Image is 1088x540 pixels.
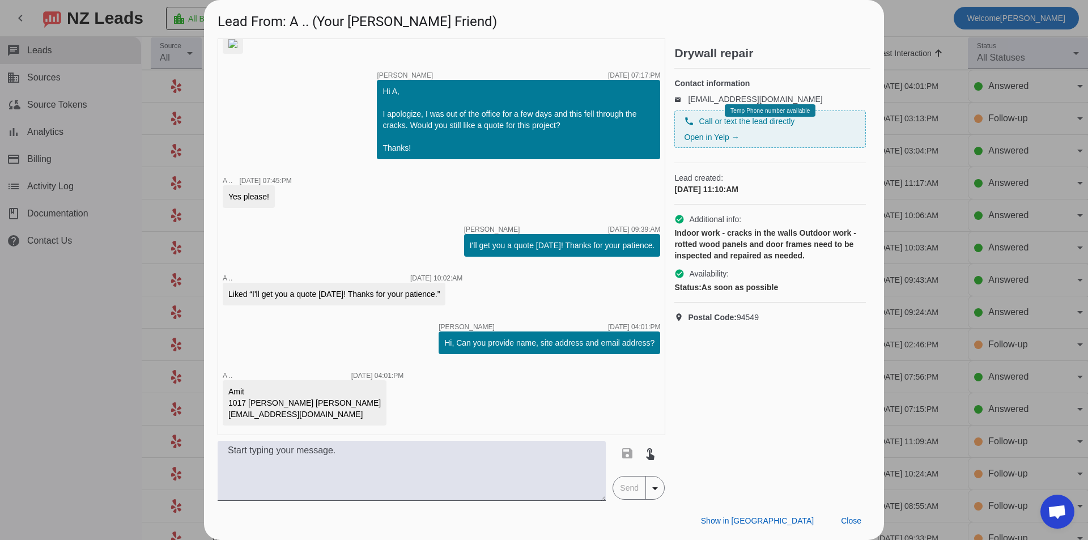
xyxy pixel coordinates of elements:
strong: Postal Code: [688,313,737,322]
button: Show in [GEOGRAPHIC_DATA] [692,511,823,531]
span: Close [841,516,861,525]
div: Amit 1017 [PERSON_NAME] [PERSON_NAME] [EMAIL_ADDRESS][DOMAIN_NAME] [228,386,381,420]
span: A .. [223,274,232,282]
span: Availability: [689,268,729,279]
span: Show in [GEOGRAPHIC_DATA] [701,516,814,525]
div: [DATE] 11:10:AM [674,184,866,195]
button: Close [832,511,870,531]
span: Call or text the lead directly [699,116,794,127]
span: A .. [223,372,232,380]
div: Hi, Can you provide name, site address and email address? [444,337,654,348]
mat-icon: phone [684,116,694,126]
div: [DATE] 07:45:PM [239,177,291,184]
span: Lead created: [674,172,866,184]
span: 94549 [688,312,759,323]
div: [DATE] 09:39:AM [608,226,660,233]
div: [DATE] 10:02:AM [410,275,462,282]
div: As soon as possible [674,282,866,293]
span: Temp Phone number available [730,108,810,114]
strong: Status: [674,283,701,292]
div: [DATE] 04:01:PM [351,372,403,379]
span: Additional info: [689,214,741,225]
div: Open chat [1040,495,1074,529]
div: Hi A, I apologize, I was out of the office for a few days and this fell through the cracks. Would... [382,86,654,154]
div: [DATE] 07:17:PM [608,72,660,79]
div: I'll get you a quote [DATE]! Thanks for your patience. [470,240,655,251]
span: [PERSON_NAME] [464,226,520,233]
mat-icon: touch_app [643,447,657,460]
span: A .. [223,177,232,185]
a: Open in Yelp → [684,133,739,142]
h4: Contact information [674,78,866,89]
a: [EMAIL_ADDRESS][DOMAIN_NAME] [688,95,822,104]
mat-icon: check_circle [674,269,685,279]
h2: Drywall repair [674,48,870,59]
img: uOt68SyKlLoNSf50zi5MPQ [228,39,237,48]
mat-icon: arrow_drop_down [648,482,661,495]
span: [PERSON_NAME] [439,324,495,330]
div: Indoor work - cracks in the walls Outdoor work - rotted wood panels and door frames need to be in... [674,227,866,261]
mat-icon: email [674,96,688,102]
div: Yes please! [228,191,269,202]
div: Liked “I'll get you a quote [DATE]! Thanks for your patience.” [228,288,440,300]
mat-icon: location_on [674,313,688,322]
div: [DATE] 04:01:PM [608,324,660,330]
mat-icon: check_circle [674,214,685,224]
span: [PERSON_NAME] [377,72,433,79]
